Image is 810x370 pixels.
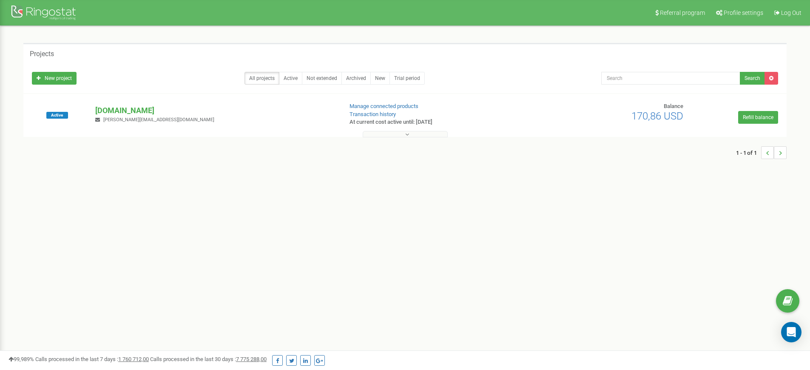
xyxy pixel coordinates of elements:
[32,72,77,85] a: New project
[631,110,683,122] span: 170,86 USD
[738,111,778,124] a: Refill balance
[350,111,396,117] a: Transaction history
[341,72,371,85] a: Archived
[724,9,763,16] span: Profile settings
[601,72,740,85] input: Search
[9,356,34,362] span: 99,989%
[30,50,54,58] h5: Projects
[236,356,267,362] u: 7 775 288,00
[302,72,342,85] a: Not extended
[46,112,68,119] span: Active
[35,356,149,362] span: Calls processed in the last 7 days :
[664,103,683,109] span: Balance
[279,72,302,85] a: Active
[736,138,787,168] nav: ...
[781,9,801,16] span: Log Out
[736,146,761,159] span: 1 - 1 of 1
[781,322,801,342] div: Open Intercom Messenger
[389,72,425,85] a: Trial period
[103,117,214,122] span: [PERSON_NAME][EMAIL_ADDRESS][DOMAIN_NAME]
[740,72,765,85] button: Search
[150,356,267,362] span: Calls processed in the last 30 days :
[95,105,335,116] p: [DOMAIN_NAME]
[350,103,418,109] a: Manage connected products
[660,9,705,16] span: Referral program
[350,118,526,126] p: At current cost active until: [DATE]
[244,72,279,85] a: All projects
[370,72,390,85] a: New
[118,356,149,362] u: 1 760 712,00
